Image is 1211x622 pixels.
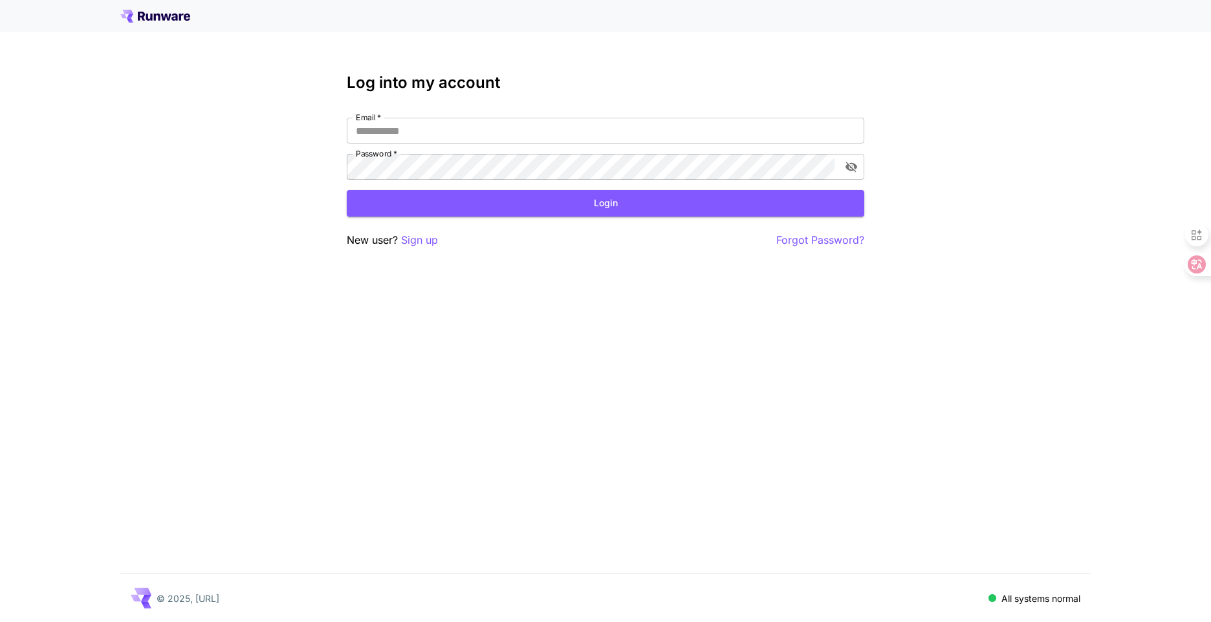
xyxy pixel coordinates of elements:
[401,232,438,248] button: Sign up
[157,592,219,605] p: © 2025, [URL]
[776,232,864,248] button: Forgot Password?
[356,148,397,159] label: Password
[840,155,863,178] button: toggle password visibility
[347,232,438,248] p: New user?
[1001,592,1080,605] p: All systems normal
[347,74,864,92] h3: Log into my account
[347,190,864,217] button: Login
[356,112,381,123] label: Email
